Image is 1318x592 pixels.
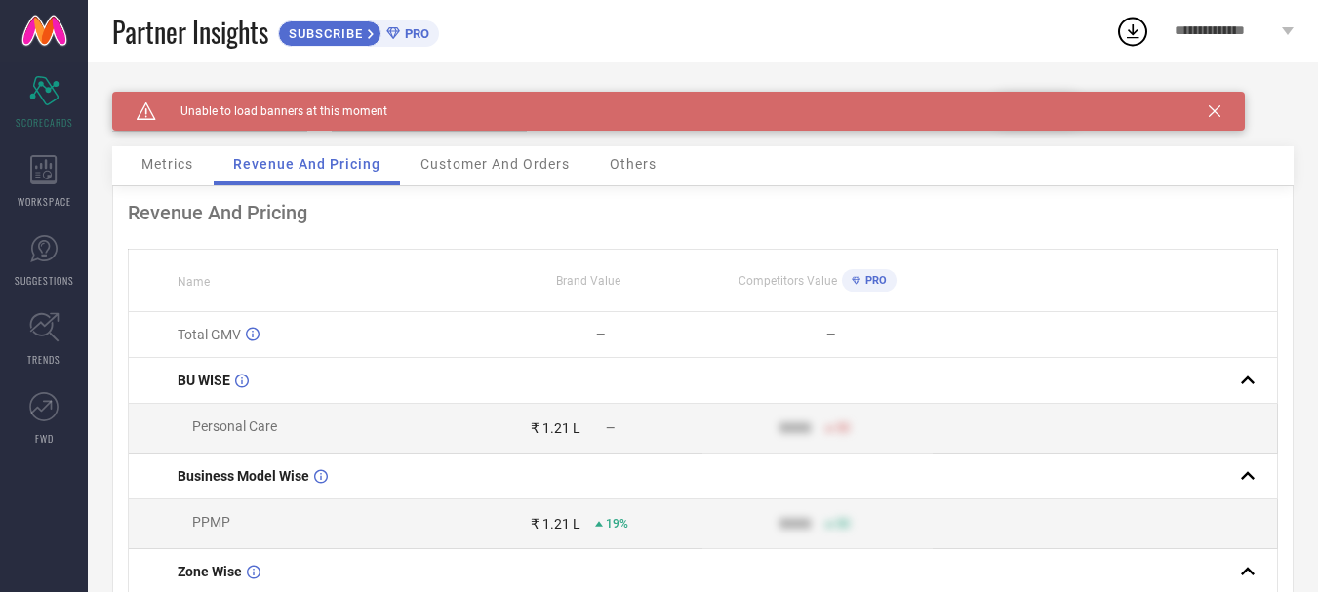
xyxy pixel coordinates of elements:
[860,274,887,287] span: PRO
[606,421,615,435] span: —
[35,431,54,446] span: FWD
[192,418,277,434] span: Personal Care
[531,516,580,532] div: ₹ 1.21 L
[278,16,439,47] a: SUBSCRIBEPRO
[178,327,241,342] span: Total GMV
[606,517,628,531] span: 19%
[156,104,387,118] span: Unable to load banners at this moment
[556,274,620,288] span: Brand Value
[779,420,811,436] div: 9999
[531,420,580,436] div: ₹ 1.21 L
[112,92,307,105] div: Brand
[836,421,850,435] span: 50
[801,327,812,342] div: —
[112,12,268,52] span: Partner Insights
[16,115,73,130] span: SCORECARDS
[178,275,210,289] span: Name
[596,328,701,341] div: —
[178,564,242,579] span: Zone Wise
[610,156,657,172] span: Others
[141,156,193,172] span: Metrics
[192,514,230,530] span: PPMP
[18,194,71,209] span: WORKSPACE
[400,26,429,41] span: PRO
[178,373,230,388] span: BU WISE
[128,201,1278,224] div: Revenue And Pricing
[836,517,850,531] span: 50
[571,327,581,342] div: —
[779,516,811,532] div: 9999
[279,26,368,41] span: SUBSCRIBE
[27,352,60,367] span: TRENDS
[1115,14,1150,49] div: Open download list
[178,468,309,484] span: Business Model Wise
[233,156,380,172] span: Revenue And Pricing
[739,274,837,288] span: Competitors Value
[826,328,932,341] div: —
[15,273,74,288] span: SUGGESTIONS
[420,156,570,172] span: Customer And Orders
